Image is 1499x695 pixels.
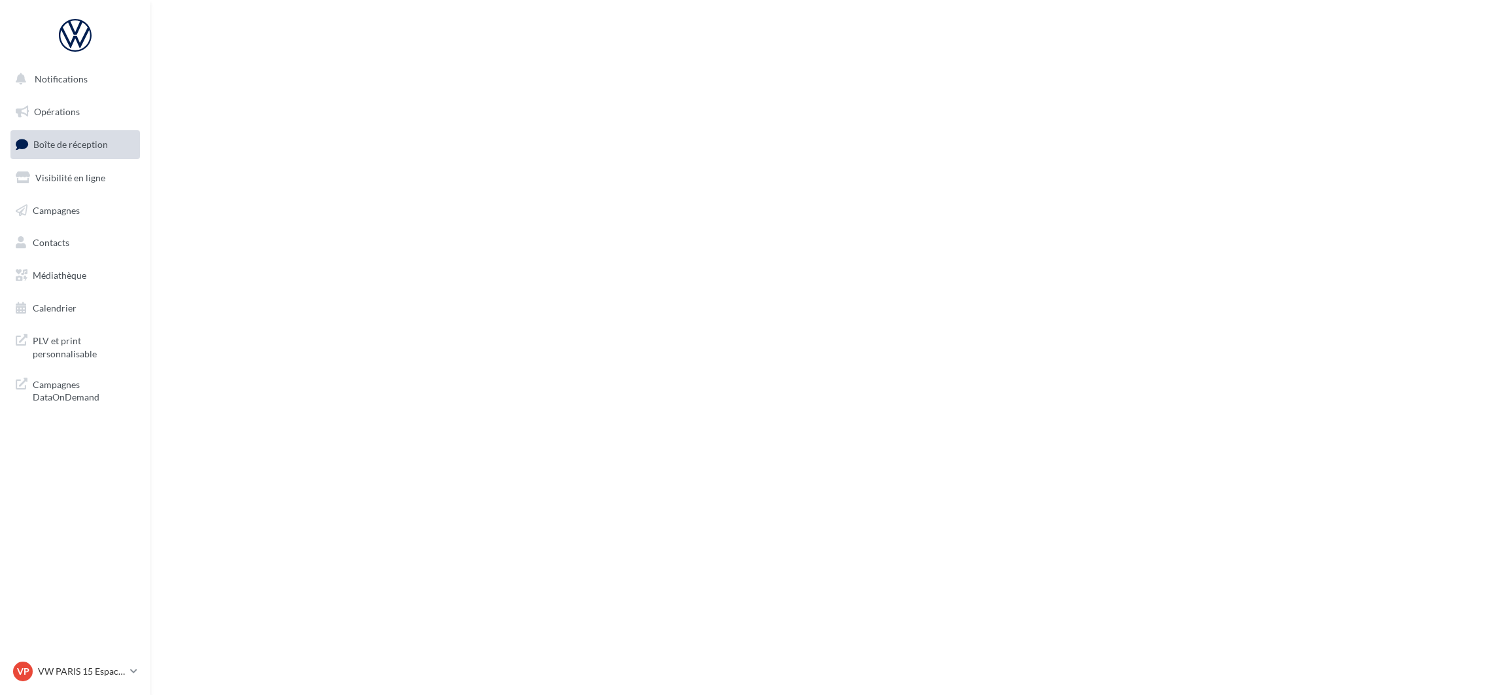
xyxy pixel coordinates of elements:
a: Calendrier [8,294,143,322]
span: Boîte de réception [33,139,108,150]
a: Boîte de réception [8,130,143,158]
a: Médiathèque [8,262,143,289]
a: Campagnes [8,197,143,224]
span: Médiathèque [33,270,86,281]
a: Visibilité en ligne [8,164,143,192]
span: Campagnes DataOnDemand [33,376,135,404]
span: Opérations [34,106,80,117]
a: Campagnes DataOnDemand [8,370,143,409]
span: Calendrier [33,302,77,313]
span: Visibilité en ligne [35,172,105,183]
span: Notifications [35,73,88,84]
button: Notifications [8,65,137,93]
a: VP VW PARIS 15 Espace Suffren [10,659,140,684]
span: PLV et print personnalisable [33,332,135,360]
a: Opérations [8,98,143,126]
p: VW PARIS 15 Espace Suffren [38,665,125,678]
span: Campagnes [33,204,80,215]
span: Contacts [33,237,69,248]
span: VP [17,665,29,678]
a: Contacts [8,229,143,257]
a: PLV et print personnalisable [8,327,143,365]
